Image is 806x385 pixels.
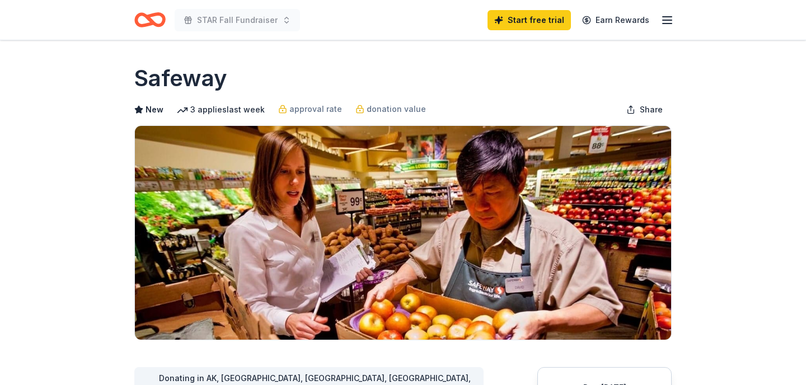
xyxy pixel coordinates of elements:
a: Home [134,7,166,33]
span: New [146,103,163,116]
a: approval rate [278,102,342,116]
span: STAR Fall Fundraiser [197,13,278,27]
button: Share [617,98,672,121]
button: STAR Fall Fundraiser [175,9,300,31]
span: donation value [367,102,426,116]
a: donation value [355,102,426,116]
img: Image for Safeway [135,126,671,340]
span: Share [640,103,663,116]
span: approval rate [289,102,342,116]
a: Start free trial [488,10,571,30]
div: 3 applies last week [177,103,265,116]
a: Earn Rewards [575,10,656,30]
h1: Safeway [134,63,227,94]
